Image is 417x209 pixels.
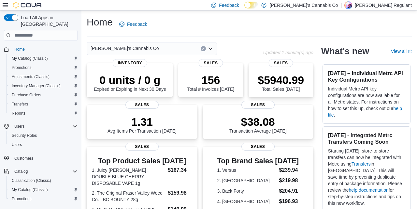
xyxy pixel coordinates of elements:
[7,131,80,140] button: Security Roles
[9,177,54,185] a: Classification (Classic)
[94,73,166,87] p: 0 units / 0 g
[7,100,80,109] button: Transfers
[355,1,412,9] p: [PERSON_NAME] Regulant
[12,102,28,107] span: Transfers
[219,2,239,8] span: Feedback
[12,133,37,138] span: Security Roles
[12,122,27,130] button: Users
[258,73,304,92] div: Total Sales [DATE]
[125,143,159,151] span: Sales
[1,44,80,54] button: Home
[187,73,234,92] div: Total # Invoices [DATE]
[9,91,78,99] span: Purchase Orders
[12,154,78,162] span: Customers
[12,65,32,70] span: Promotions
[92,190,165,203] dt: 2. The Original Fraser Valley Weed Co. : BC BOUNTY 28g
[9,100,31,108] a: Transfers
[217,177,276,184] dt: 2. [GEOGRAPHIC_DATA]
[7,81,80,90] button: Inventory Manager (Classic)
[9,195,78,203] span: Promotions
[9,141,78,149] span: Users
[9,141,24,149] a: Users
[12,122,78,130] span: Users
[279,198,299,205] dd: $196.93
[7,54,80,63] button: My Catalog (Classic)
[229,115,287,134] div: Transaction Average [DATE]
[14,156,33,161] span: Customers
[91,44,159,52] span: [PERSON_NAME]'s Cannabis Co
[9,195,34,203] a: Promotions
[208,46,213,51] button: Open list of options
[9,91,44,99] a: Purchase Orders
[92,167,165,186] dt: 1. Juicy [PERSON_NAME] : DOUBLE BLUE CHERRY DISPOSABLE VAPE 1g
[217,157,299,165] h3: Top Brand Sales [DATE]
[9,100,78,108] span: Transfers
[12,187,48,192] span: My Catalog (Classic)
[12,111,25,116] span: Reports
[7,63,80,72] button: Promotions
[9,55,50,62] a: My Catalog (Classic)
[9,64,78,72] span: Promotions
[125,101,159,109] span: Sales
[12,45,78,53] span: Home
[244,2,258,8] input: Dark Mode
[263,50,313,55] p: Updated 1 minute(s) ago
[391,49,412,54] a: View allExternal link
[127,21,147,27] span: Feedback
[217,198,276,205] dt: 4. [GEOGRAPHIC_DATA]
[258,73,304,87] p: $5940.99
[217,188,276,194] dt: 3. Back Forty
[9,73,78,81] span: Adjustments (Classic)
[349,187,389,193] a: help documentation
[269,59,293,67] span: Sales
[9,132,39,139] a: Security Roles
[14,169,28,174] span: Catalog
[279,177,299,185] dd: $219.98
[112,59,147,67] span: Inventory
[14,124,24,129] span: Users
[12,154,36,162] a: Customers
[201,46,206,51] button: Clear input
[92,157,192,165] h3: Top Product Sales [DATE]
[87,16,113,29] h1: Home
[344,1,352,9] div: Haley Regulant
[7,194,80,203] button: Promotions
[321,46,369,56] h2: What's new
[94,73,166,92] div: Expired or Expiring in Next 30 Days
[9,73,52,81] a: Adjustments (Classic)
[229,115,287,128] p: $38.08
[9,109,28,117] a: Reports
[9,177,78,185] span: Classification (Classic)
[1,122,80,131] button: Users
[14,47,25,52] span: Home
[9,82,78,90] span: Inventory Manager (Classic)
[12,83,61,88] span: Inventory Manager (Classic)
[108,115,177,134] div: Avg Items Per Transaction [DATE]
[168,189,192,197] dd: $159.98
[13,2,42,8] img: Cova
[328,106,402,118] a: help file
[7,72,80,81] button: Adjustments (Classic)
[12,56,48,61] span: My Catalog (Classic)
[9,55,78,62] span: My Catalog (Classic)
[352,161,371,167] a: Transfers
[12,92,41,98] span: Purchase Orders
[1,167,80,176] button: Catalog
[7,176,80,185] button: Classification (Classic)
[12,178,51,183] span: Classification (Classic)
[12,74,50,79] span: Adjustments (Classic)
[408,50,412,54] svg: External link
[9,186,78,194] span: My Catalog (Classic)
[168,166,192,174] dd: $167.34
[9,132,78,139] span: Security Roles
[12,142,22,147] span: Users
[12,45,27,53] a: Home
[7,140,80,149] button: Users
[328,132,405,145] h3: [DATE] - Integrated Metrc Transfers Coming Soon
[7,90,80,100] button: Purchase Orders
[12,168,78,175] span: Catalog
[270,1,338,9] p: [PERSON_NAME]'s Cannabis Co
[279,187,299,195] dd: $204.91
[108,115,177,128] p: 1.31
